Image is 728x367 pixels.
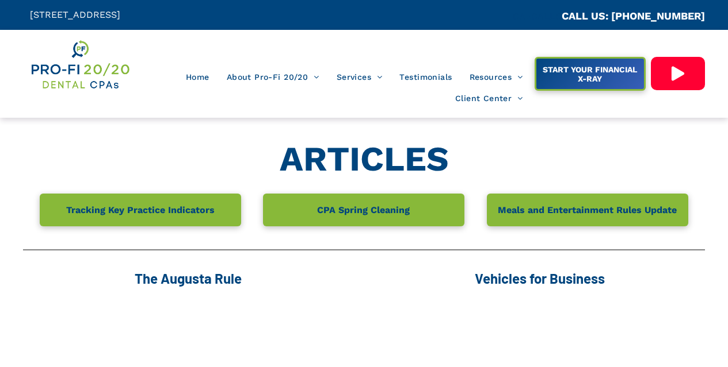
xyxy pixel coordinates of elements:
[263,194,464,226] a: CPA Spring Cleaning
[280,138,449,179] strong: ARTICLES
[447,88,532,110] a: Client Center
[475,270,605,287] span: Vehicles for Business
[30,38,131,91] img: Get Dental CPA Consulting, Bookkeeping, & Bank Loans
[328,66,391,88] a: Services
[494,199,681,221] span: Meals and Entertainment Rules Update
[513,11,562,22] span: CA::CALLC
[535,57,646,91] a: START YOUR FINANCIAL X-RAY
[177,66,218,88] a: Home
[562,10,705,22] a: CALL US: [PHONE_NUMBER]
[40,194,241,226] a: Tracking Key Practice Indicators
[391,66,460,88] a: Testimonials
[461,66,532,88] a: Resources
[62,199,219,221] span: Tracking Key Practice Indicators
[487,194,688,226] a: Meals and Entertainment Rules Update
[313,199,414,221] span: CPA Spring Cleaning
[218,66,328,88] a: About Pro-Fi 20/20
[30,9,120,20] span: [STREET_ADDRESS]
[537,59,642,89] span: START YOUR FINANCIAL X-RAY
[135,270,242,287] span: The Augusta Rule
